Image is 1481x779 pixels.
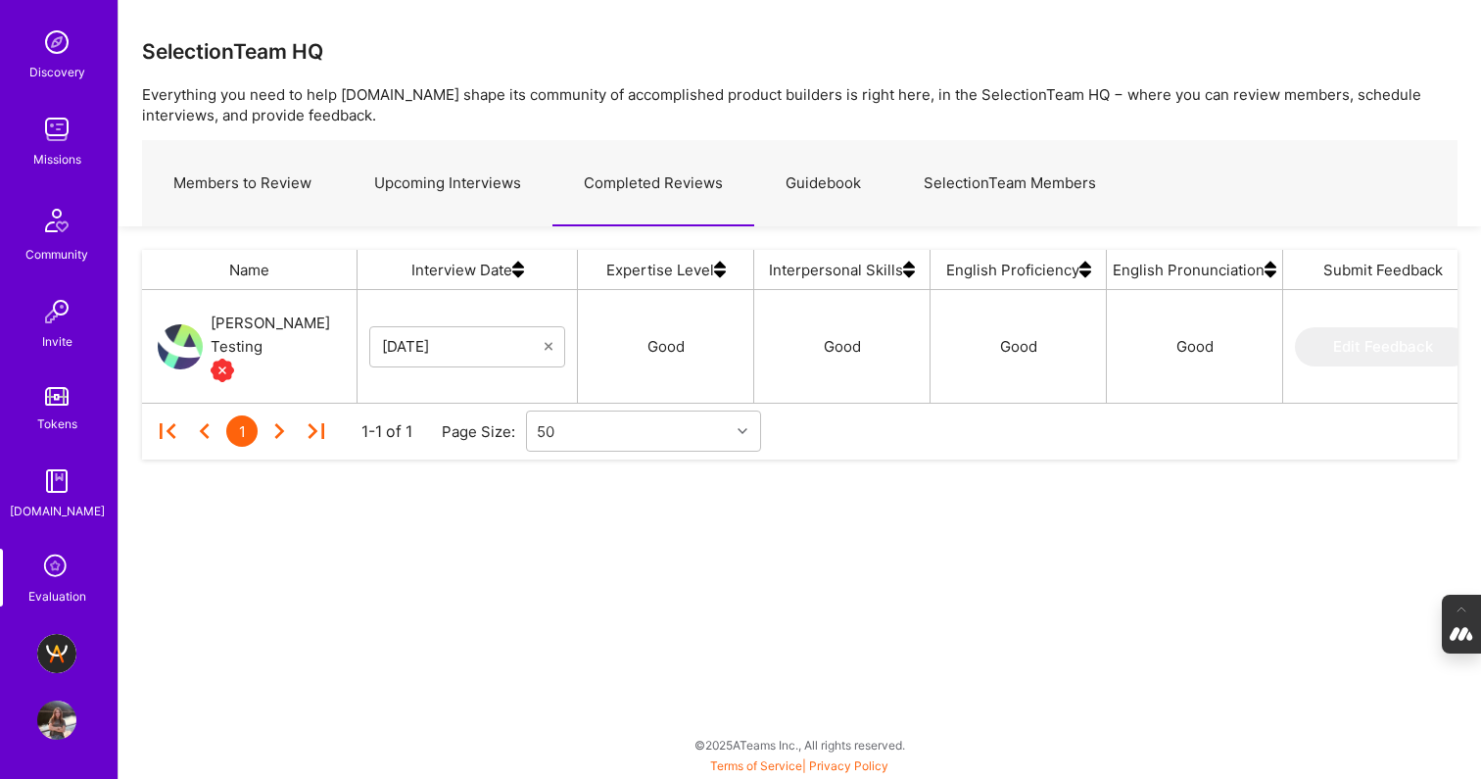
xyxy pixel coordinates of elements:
div: Good [578,290,754,403]
img: sort [1265,250,1276,289]
div: Expertise Level [578,250,754,289]
div: Interpersonal Skills [754,250,931,289]
div: English Pronunciation [1107,250,1283,289]
img: discovery [37,23,76,62]
a: Privacy Policy [809,758,888,773]
img: tokens [45,387,69,406]
p: Everything you need to help [DOMAIN_NAME] shape its community of accomplished product builders is... [142,84,1457,125]
div: Evaluation [28,586,86,607]
a: User Avatar[PERSON_NAME] TestingUnqualified [158,312,357,382]
div: Name [142,250,358,289]
img: User Avatar [158,324,203,369]
img: sort [1079,250,1091,289]
a: Completed Reviews [552,141,754,226]
div: Page Size: [442,421,526,442]
div: 1-1 of 1 [361,421,412,442]
div: 1 [226,415,258,447]
div: [PERSON_NAME] Testing [211,312,357,359]
div: Missions [33,149,81,170]
img: teamwork [37,110,76,149]
div: Community [25,244,88,265]
div: English Proficiency [931,250,1107,289]
div: Invite [42,331,72,352]
img: sort [512,250,524,289]
a: Guidebook [754,141,892,226]
i: icon Chevron [738,426,747,436]
img: sort [714,250,726,289]
div: Good [931,290,1107,403]
img: User Avatar [37,701,76,740]
img: Unqualified [211,359,234,382]
a: SelectionTeam Members [892,141,1127,226]
img: Community [33,197,80,244]
img: A.Team - Grow A.Team's Community & Demand [37,634,76,673]
a: Terms of Service [710,758,802,773]
a: A.Team - Grow A.Team's Community & Demand [32,634,81,673]
img: Invite [37,292,76,331]
div: Good [1107,290,1283,403]
i: icon SelectionTeam [38,549,75,586]
img: sort [903,250,915,289]
div: Discovery [29,62,85,82]
div: Tokens [37,414,77,434]
input: Select Date... [382,337,545,357]
a: Edit Feedback [1295,327,1471,366]
div: © 2025 ATeams Inc., All rights reserved. [118,720,1481,769]
div: [DOMAIN_NAME] [10,501,105,521]
div: Good [754,290,931,403]
div: Interview Date [358,250,578,289]
a: Members to Review [142,141,343,226]
a: User Avatar [32,701,81,740]
span: | [710,758,888,773]
h3: SelectionTeam HQ [142,39,323,64]
div: 50 [537,421,554,442]
img: guide book [37,462,76,501]
a: Upcoming Interviews [343,141,552,226]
